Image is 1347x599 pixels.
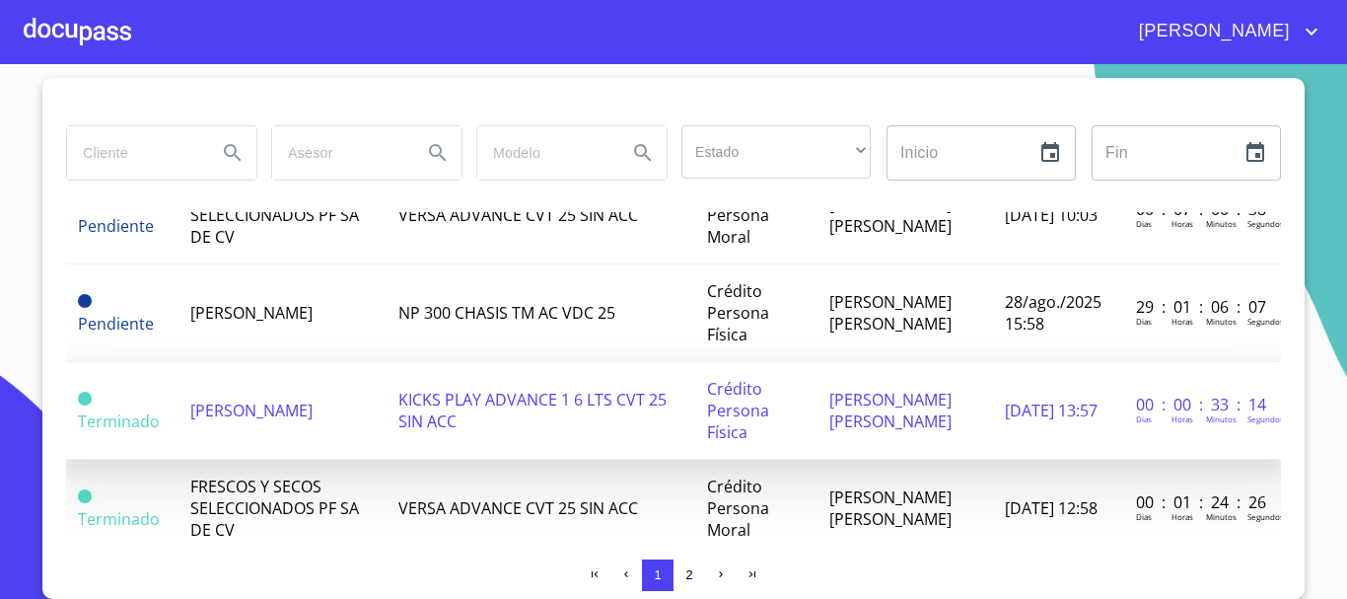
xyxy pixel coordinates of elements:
[1136,491,1269,513] p: 00 : 01 : 24 : 26
[78,411,160,432] span: Terminado
[398,204,638,226] span: VERSA ADVANCE CVT 25 SIN ACC
[1136,296,1269,318] p: 29 : 01 : 06 : 07
[1136,413,1152,424] p: Dias
[1124,16,1323,47] button: account of current user
[1136,218,1152,229] p: Dias
[1247,218,1284,229] p: Segundos
[78,215,154,237] span: Pendiente
[477,126,611,180] input: search
[78,489,92,503] span: Terminado
[1247,413,1284,424] p: Segundos
[619,129,667,177] button: Search
[707,280,769,345] span: Crédito Persona Física
[190,400,313,421] span: [PERSON_NAME]
[1171,511,1193,522] p: Horas
[1136,394,1269,415] p: 00 : 00 : 33 : 14
[1136,316,1152,327] p: Dias
[1206,511,1237,522] p: Minutos
[1005,497,1098,519] span: [DATE] 12:58
[209,129,256,177] button: Search
[272,126,406,180] input: search
[398,302,615,324] span: NP 300 CHASIS TM AC VDC 25
[1136,511,1152,522] p: Dias
[414,129,461,177] button: Search
[685,567,692,582] span: 2
[1206,413,1237,424] p: Minutos
[1171,413,1193,424] p: Horas
[642,560,673,591] button: 1
[1124,16,1300,47] span: [PERSON_NAME]
[681,125,871,179] div: ​
[1005,400,1098,421] span: [DATE] 13:57
[829,389,952,432] span: [PERSON_NAME] [PERSON_NAME]
[829,291,952,335] span: [PERSON_NAME] [PERSON_NAME]
[673,560,705,591] button: 2
[829,193,952,237] span: [PERSON_NAME] [PERSON_NAME]
[1171,316,1193,327] p: Horas
[78,392,92,406] span: Terminado
[78,294,92,308] span: Pendiente
[1206,218,1237,229] p: Minutos
[190,183,359,248] span: FRESCOS Y SECOS SELECCIONADOS PF SA DE CV
[190,302,313,324] span: [PERSON_NAME]
[1206,316,1237,327] p: Minutos
[707,183,769,248] span: Crédito Persona Moral
[707,378,769,443] span: Crédito Persona Física
[1005,291,1101,335] span: 28/ago./2025 15:58
[1005,204,1098,226] span: [DATE] 10:03
[190,476,359,541] span: FRESCOS Y SECOS SELECCIONADOS PF SA DE CV
[67,126,201,180] input: search
[1247,316,1284,327] p: Segundos
[398,389,667,432] span: KICKS PLAY ADVANCE 1 6 LTS CVT 25 SIN ACC
[78,313,154,335] span: Pendiente
[829,487,952,530] span: [PERSON_NAME] [PERSON_NAME]
[1171,218,1193,229] p: Horas
[1247,511,1284,522] p: Segundos
[398,497,638,519] span: VERSA ADVANCE CVT 25 SIN ACC
[78,508,160,530] span: Terminado
[654,567,661,582] span: 1
[707,476,769,541] span: Crédito Persona Moral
